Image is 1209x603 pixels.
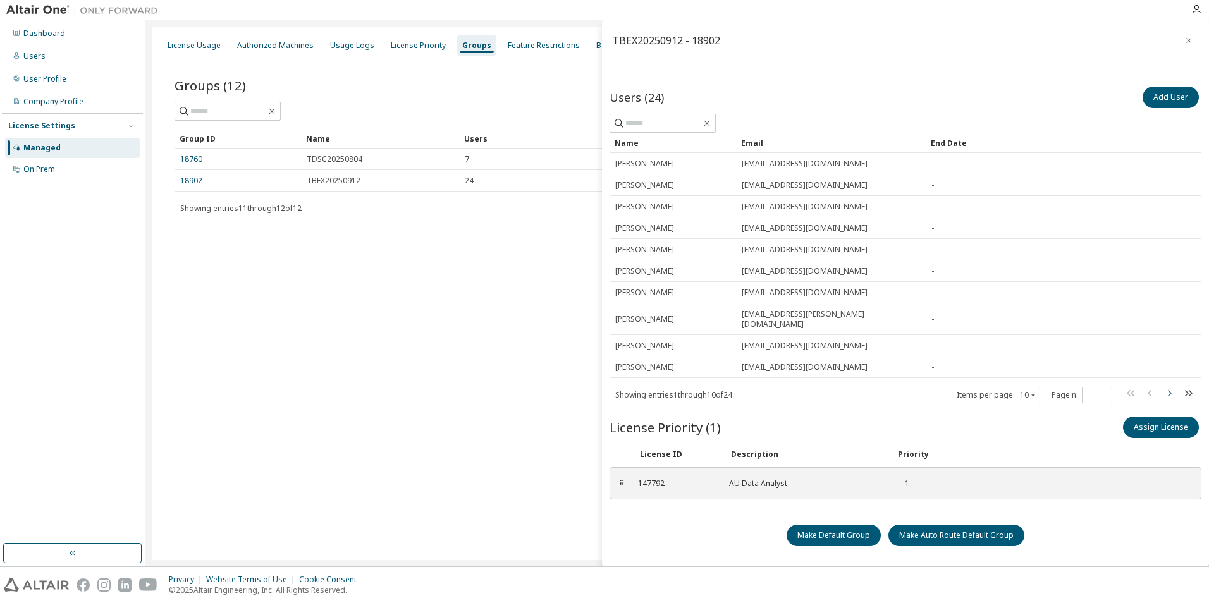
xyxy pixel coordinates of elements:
span: [EMAIL_ADDRESS][DOMAIN_NAME] [742,223,868,233]
button: 10 [1020,390,1037,400]
span: - [931,180,934,190]
span: Items per page [957,387,1040,403]
span: Showing entries 11 through 12 of 12 [180,203,302,214]
div: Privacy [169,575,206,585]
span: [PERSON_NAME] [615,288,674,298]
span: [PERSON_NAME] [615,245,674,255]
div: Borrow Settings [596,40,655,51]
span: [PERSON_NAME] [615,159,674,169]
div: Name [306,128,454,149]
img: linkedin.svg [118,578,132,592]
div: User Profile [23,74,66,84]
p: © 2025 Altair Engineering, Inc. All Rights Reserved. [169,585,364,595]
span: [PERSON_NAME] [615,341,674,351]
button: Add User [1143,87,1199,108]
span: - [931,223,934,233]
span: - [931,314,934,324]
div: Users [464,128,1145,149]
button: Make Default Group [787,525,881,546]
div: License Settings [8,121,75,131]
span: - [931,266,934,276]
span: Page n. [1052,387,1112,403]
div: Feature Restrictions [508,40,580,51]
span: - [931,362,934,372]
div: Managed [23,143,61,153]
span: Showing entries 1 through 10 of 24 [615,389,732,400]
img: instagram.svg [97,578,111,592]
span: - [931,202,934,212]
span: [EMAIL_ADDRESS][DOMAIN_NAME] [742,245,868,255]
div: License Usage [168,40,221,51]
span: [PERSON_NAME] [615,266,674,276]
div: License ID [640,449,716,460]
span: [EMAIL_ADDRESS][PERSON_NAME][DOMAIN_NAME] [742,309,920,329]
div: 147792 [638,478,714,489]
span: - [931,341,934,351]
div: Group ID [180,128,296,149]
div: TBEX20250912 - 18902 [612,35,720,46]
a: 18760 [180,154,202,164]
div: AU Data Analyst [729,478,881,489]
div: Usage Logs [330,40,374,51]
div: Description [731,449,883,460]
div: Groups [462,40,491,51]
span: [EMAIL_ADDRESS][DOMAIN_NAME] [742,362,868,372]
button: Make Auto Route Default Group [888,525,1024,546]
div: Website Terms of Use [206,575,299,585]
img: facebook.svg [77,578,90,592]
span: [PERSON_NAME] [615,180,674,190]
div: Authorized Machines [237,40,314,51]
span: [EMAIL_ADDRESS][DOMAIN_NAME] [742,288,868,298]
button: Assign License [1123,417,1199,438]
span: - [931,288,934,298]
div: On Prem [23,164,55,174]
div: 1 [896,478,909,489]
div: Users [23,51,46,61]
div: Company Profile [23,97,83,107]
div: Name [615,133,731,153]
img: Altair One [6,4,164,16]
span: [PERSON_NAME] [615,202,674,212]
img: youtube.svg [139,578,157,592]
span: TDSC20250804 [307,154,362,164]
span: - [931,159,934,169]
img: altair_logo.svg [4,578,69,592]
a: 18902 [180,176,202,186]
span: [PERSON_NAME] [615,362,674,372]
span: [PERSON_NAME] [615,314,674,324]
div: License Priority [391,40,446,51]
span: 24 [465,176,474,186]
span: [EMAIL_ADDRESS][DOMAIN_NAME] [742,202,868,212]
span: [EMAIL_ADDRESS][DOMAIN_NAME] [742,159,868,169]
span: TBEX20250912 [307,176,360,186]
div: End Date [931,133,1166,153]
span: - [931,245,934,255]
span: Groups (12) [175,76,246,94]
span: [EMAIL_ADDRESS][DOMAIN_NAME] [742,266,868,276]
span: License Priority (1) [610,418,721,436]
div: Cookie Consent [299,575,364,585]
span: [PERSON_NAME] [615,223,674,233]
div: ⠿ [618,478,625,489]
span: Users (24) [610,90,664,105]
span: 7 [465,154,469,164]
div: Email [741,133,921,153]
div: Dashboard [23,28,65,39]
div: Priority [898,449,929,460]
span: [EMAIL_ADDRESS][DOMAIN_NAME] [742,341,868,351]
span: [EMAIL_ADDRESS][DOMAIN_NAME] [742,180,868,190]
